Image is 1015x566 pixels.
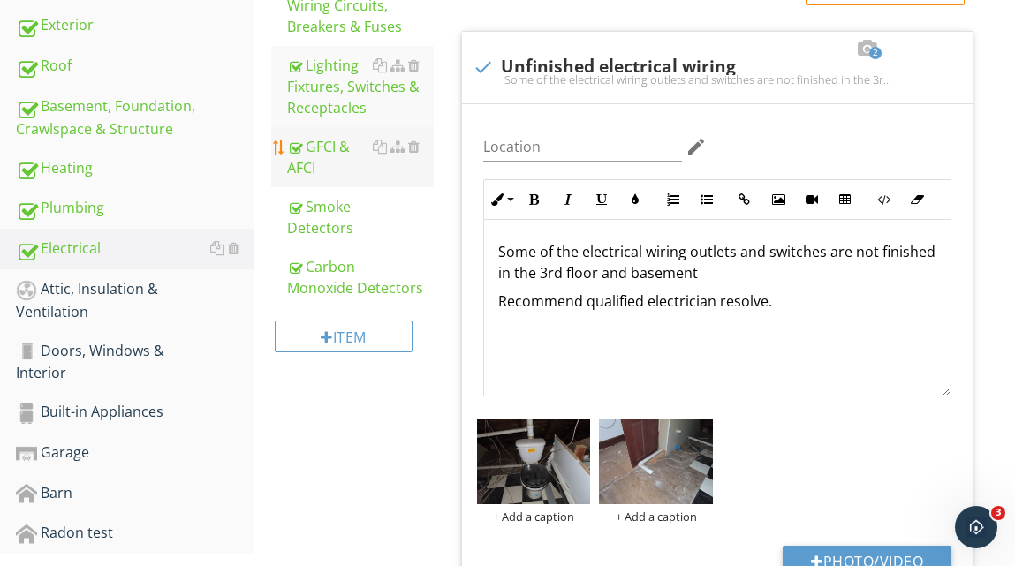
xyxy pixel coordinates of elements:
div: Smoke Detectors [287,196,433,238]
div: Item [275,321,412,352]
input: Location [483,132,682,162]
div: Garage [16,441,254,464]
div: Carbon Monoxide Detectors [287,256,433,298]
div: Exterior [16,14,254,37]
div: Attic, Insulation & Ventilation [16,278,254,322]
button: Insert Video [795,183,829,216]
div: Doors, Windows & Interior [16,340,254,384]
button: Ordered List [656,183,690,216]
p: Recommend qualified electrician resolve. [498,291,936,312]
div: GFCI & AFCI [287,136,433,178]
div: + Add a caption [477,509,591,524]
div: Barn [16,482,254,505]
div: Lighting Fixtures, Switches & Receptacles [287,55,433,118]
div: Radon test [16,522,254,545]
div: Basement, Foundation, Crawlspace & Structure [16,95,254,140]
div: Some of the electrical wiring outlets and switches are not finished in the 3rd floor and basement... [473,72,962,87]
div: Plumbing [16,197,254,220]
button: Insert Link (⌘K) [728,183,761,216]
button: Insert Table [829,183,862,216]
span: 2 [869,47,882,59]
div: Heating [16,157,254,180]
button: Insert Image (⌘P) [761,183,795,216]
button: Clear Formatting [900,183,934,216]
div: Built-in Appliances [16,401,254,424]
img: data [477,419,591,503]
div: Roof [16,55,254,78]
button: Unordered List [690,183,723,216]
div: + Add a caption [599,509,713,524]
img: data [599,419,713,503]
i: edit [686,136,707,157]
iframe: Intercom live chat [955,506,997,548]
span: 3 [991,506,1005,520]
button: Code View [867,183,900,216]
div: Electrical [16,238,254,260]
p: Some of the electrical wiring outlets and switches are not finished in the 3rd floor and basement [498,241,936,283]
